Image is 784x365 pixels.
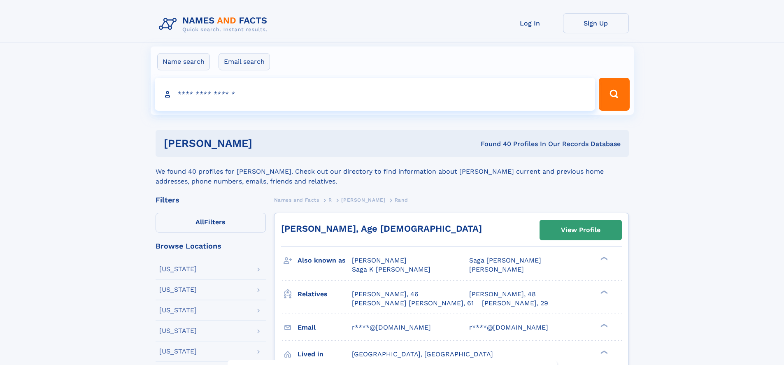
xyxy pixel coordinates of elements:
[598,289,608,295] div: ❯
[159,266,197,272] div: [US_STATE]
[352,256,407,264] span: [PERSON_NAME]
[352,290,419,299] a: [PERSON_NAME], 46
[156,242,266,250] div: Browse Locations
[561,221,600,239] div: View Profile
[274,195,319,205] a: Names and Facts
[156,213,266,232] label: Filters
[219,53,270,70] label: Email search
[298,347,352,361] h3: Lived in
[159,328,197,334] div: [US_STATE]
[298,253,352,267] h3: Also known as
[497,13,563,33] a: Log In
[352,299,474,308] a: [PERSON_NAME] [PERSON_NAME], 61
[156,13,274,35] img: Logo Names and Facts
[341,195,385,205] a: [PERSON_NAME]
[298,321,352,335] h3: Email
[482,299,548,308] a: [PERSON_NAME], 29
[598,349,608,355] div: ❯
[159,348,197,355] div: [US_STATE]
[352,265,430,273] span: Saga K [PERSON_NAME]
[599,78,629,111] button: Search Button
[159,307,197,314] div: [US_STATE]
[395,197,408,203] span: Rand
[469,290,536,299] a: [PERSON_NAME], 48
[298,287,352,301] h3: Relatives
[563,13,629,33] a: Sign Up
[341,197,385,203] span: [PERSON_NAME]
[156,157,629,186] div: We found 40 profiles for [PERSON_NAME]. Check out our directory to find information about [PERSON...
[598,323,608,328] div: ❯
[352,350,493,358] span: [GEOGRAPHIC_DATA], [GEOGRAPHIC_DATA]
[328,195,332,205] a: R
[164,138,367,149] h1: [PERSON_NAME]
[156,196,266,204] div: Filters
[469,256,541,264] span: Saga [PERSON_NAME]
[155,78,596,111] input: search input
[157,53,210,70] label: Name search
[469,265,524,273] span: [PERSON_NAME]
[328,197,332,203] span: R
[159,286,197,293] div: [US_STATE]
[540,220,621,240] a: View Profile
[281,223,482,234] a: [PERSON_NAME], Age [DEMOGRAPHIC_DATA]
[366,139,621,149] div: Found 40 Profiles In Our Records Database
[598,256,608,261] div: ❯
[195,218,204,226] span: All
